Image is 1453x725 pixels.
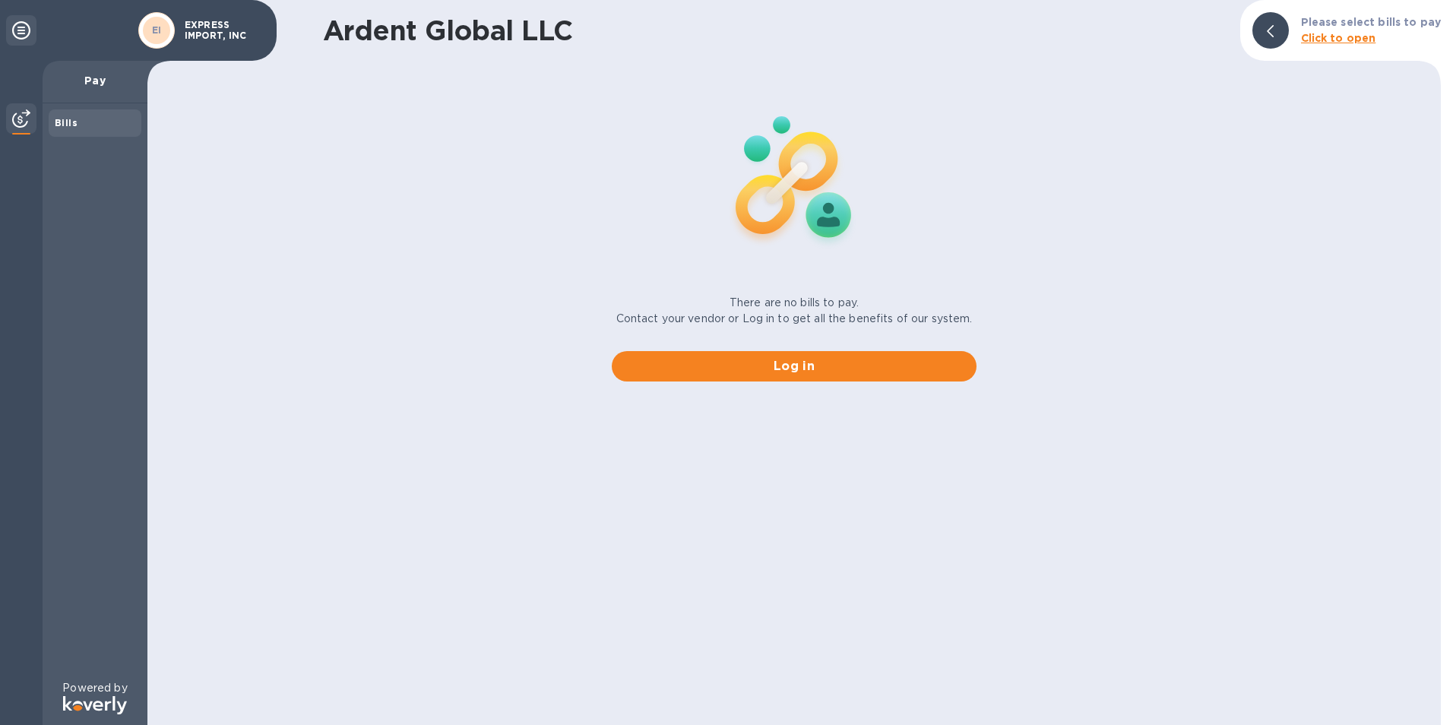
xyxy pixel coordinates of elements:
[323,14,1228,46] h1: Ardent Global LLC
[63,696,127,714] img: Logo
[152,24,162,36] b: EI
[55,117,78,128] b: Bills
[612,351,977,381] button: Log in
[616,295,973,327] p: There are no bills to pay. Contact your vendor or Log in to get all the benefits of our system.
[624,357,964,375] span: Log in
[185,20,261,41] p: EXPRESS IMPORT, INC
[55,73,135,88] p: Pay
[1301,16,1441,28] b: Please select bills to pay
[62,680,127,696] p: Powered by
[1301,32,1376,44] b: Click to open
